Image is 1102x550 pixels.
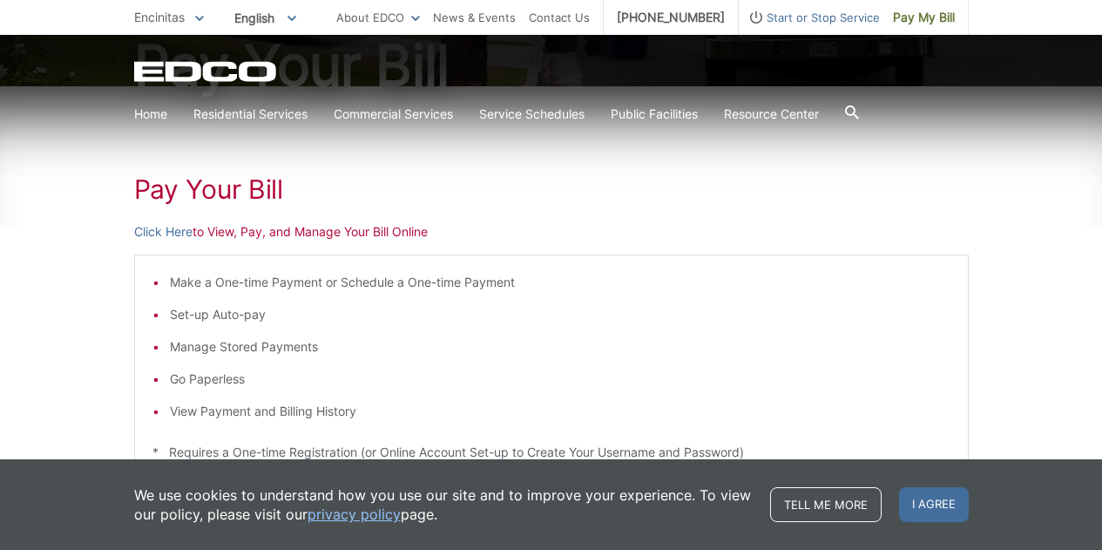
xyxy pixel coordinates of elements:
li: Go Paperless [170,370,950,389]
a: Commercial Services [334,105,453,124]
a: Click Here [134,222,193,241]
p: * Requires a One-time Registration (or Online Account Set-up to Create Your Username and Password) [152,443,950,462]
a: Public Facilities [611,105,698,124]
span: Encinitas [134,10,185,24]
a: News & Events [433,8,516,27]
p: We use cookies to understand how you use our site and to improve your experience. To view our pol... [134,485,753,524]
span: Pay My Bill [893,8,955,27]
li: View Payment and Billing History [170,402,950,421]
a: Resource Center [724,105,819,124]
a: Tell me more [770,487,882,522]
a: Residential Services [193,105,308,124]
li: Manage Stored Payments [170,337,950,356]
a: privacy policy [308,505,401,524]
span: I agree [899,487,969,522]
li: Make a One-time Payment or Schedule a One-time Payment [170,273,950,292]
p: to View, Pay, and Manage Your Bill Online [134,222,969,241]
h1: Pay Your Bill [134,173,969,205]
a: About EDCO [336,8,420,27]
li: Set-up Auto-pay [170,305,950,324]
a: Service Schedules [479,105,585,124]
a: Home [134,105,167,124]
span: English [221,3,309,32]
a: EDCD logo. Return to the homepage. [134,61,279,82]
a: Contact Us [529,8,590,27]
